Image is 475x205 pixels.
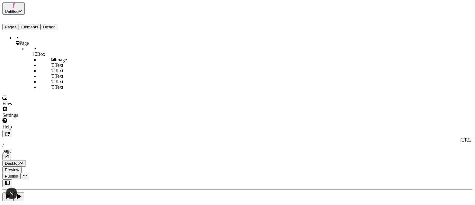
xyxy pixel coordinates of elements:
button: Desktop [2,160,26,167]
button: Publish [2,173,21,179]
span: Image [55,57,67,62]
button: Design [40,24,58,30]
div: Settings [2,113,68,118]
button: Untitled [2,2,25,15]
span: Text [55,74,63,79]
div: page [2,148,473,154]
span: Publish [5,174,18,178]
span: Page [19,41,29,46]
div: [URL] [2,137,473,143]
div: / [2,143,473,148]
span: Text [55,68,63,73]
div: Help [2,124,68,130]
span: Untitled [5,9,19,14]
span: Text [55,63,63,68]
button: Preview [2,167,22,173]
p: Cookie Test Route [2,5,89,10]
div: Files [2,101,68,106]
span: Desktop [5,161,20,166]
span: Box [37,52,45,57]
span: Preview [5,167,19,172]
button: Elements [19,24,41,30]
span: Text [55,79,63,84]
span: Text [55,85,63,90]
button: Pages [2,24,19,30]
